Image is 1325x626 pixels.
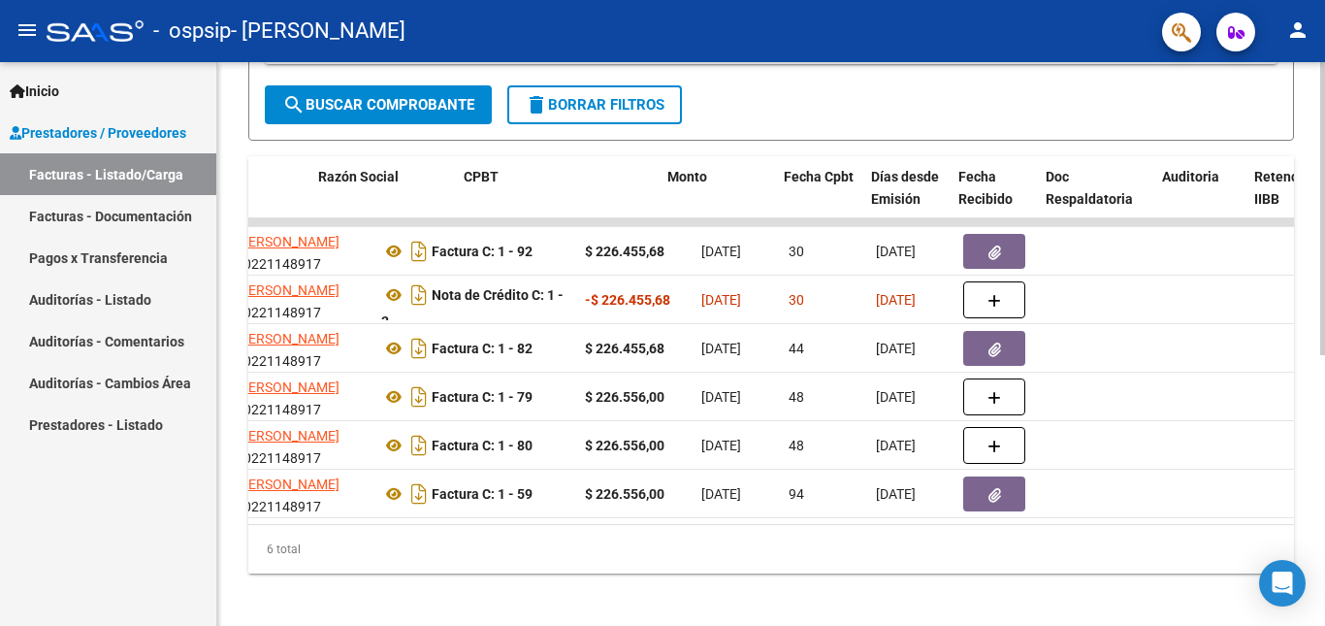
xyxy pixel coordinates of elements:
strong: $ 226.556,00 [585,389,664,405]
strong: -$ 226.455,68 [585,292,670,308]
span: [PERSON_NAME] [236,428,339,444]
mat-icon: delete [525,93,548,116]
span: [DATE] [876,486,916,502]
span: [PERSON_NAME] [236,331,339,346]
div: 20221148917 [236,280,366,320]
span: Fecha Cpbt [784,169,854,184]
i: Descargar documento [406,236,432,267]
span: [PERSON_NAME] [236,282,339,298]
span: [DATE] [876,341,916,356]
strong: Nota de Crédito C: 1 - 3 [381,287,564,329]
span: [DATE] [701,292,741,308]
span: [PERSON_NAME] [236,477,339,492]
i: Descargar documento [406,381,432,412]
div: 20221148917 [236,328,366,369]
datatable-header-cell: Retencion IIBB [1246,156,1324,242]
strong: $ 226.455,68 [585,244,664,259]
i: Descargar documento [406,430,432,461]
mat-icon: menu [16,18,39,42]
strong: Factura C: 1 - 80 [432,438,533,453]
div: 20221148917 [236,425,366,466]
i: Descargar documento [406,280,432,311]
span: Fecha Recibido [958,169,1013,207]
span: Retencion IIBB [1254,169,1317,207]
span: [DATE] [701,341,741,356]
div: Open Intercom Messenger [1259,560,1306,607]
mat-icon: person [1286,18,1309,42]
datatable-header-cell: Fecha Cpbt [776,156,863,242]
i: Descargar documento [406,478,432,510]
span: [DATE] [876,244,916,259]
span: [DATE] [701,244,741,259]
span: 48 [789,438,804,453]
datatable-header-cell: Días desde Emisión [863,156,951,242]
div: 20221148917 [236,474,366,514]
div: 20221148917 [236,377,366,417]
span: 30 [789,292,804,308]
span: Borrar Filtros [525,96,664,114]
span: - [PERSON_NAME] [231,10,405,52]
span: 44 [789,341,804,356]
span: Inicio [10,81,59,102]
strong: Factura C: 1 - 92 [432,244,533,259]
mat-icon: search [282,93,306,116]
datatable-header-cell: Auditoria [1154,156,1246,242]
div: 20221148917 [236,231,366,272]
div: 6 total [248,525,1294,574]
datatable-header-cell: Fecha Recibido [951,156,1038,242]
strong: $ 226.455,68 [585,341,664,356]
span: Razón Social [318,169,399,184]
button: Buscar Comprobante [265,85,492,124]
span: - ospsip [153,10,231,52]
span: [PERSON_NAME] [236,379,339,395]
span: [DATE] [876,389,916,405]
span: [PERSON_NAME] [236,234,339,249]
span: 30 [789,244,804,259]
datatable-header-cell: CPBT [456,156,660,242]
span: [DATE] [701,389,741,405]
i: Descargar documento [406,333,432,364]
span: [DATE] [701,486,741,502]
span: 48 [789,389,804,405]
strong: Factura C: 1 - 59 [432,486,533,502]
span: [DATE] [876,292,916,308]
span: Auditoria [1162,169,1219,184]
span: 94 [789,486,804,502]
datatable-header-cell: Razón Social [310,156,456,242]
span: Prestadores / Proveedores [10,122,186,144]
datatable-header-cell: Monto [660,156,776,242]
strong: $ 226.556,00 [585,438,664,453]
span: [DATE] [876,438,916,453]
span: Monto [667,169,707,184]
span: [DATE] [701,438,741,453]
datatable-header-cell: Doc Respaldatoria [1038,156,1154,242]
strong: Factura C: 1 - 79 [432,389,533,405]
button: Borrar Filtros [507,85,682,124]
span: Días desde Emisión [871,169,939,207]
strong: Factura C: 1 - 82 [432,341,533,356]
span: Buscar Comprobante [282,96,474,114]
span: Doc Respaldatoria [1046,169,1133,207]
strong: $ 226.556,00 [585,486,664,502]
span: CPBT [464,169,499,184]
